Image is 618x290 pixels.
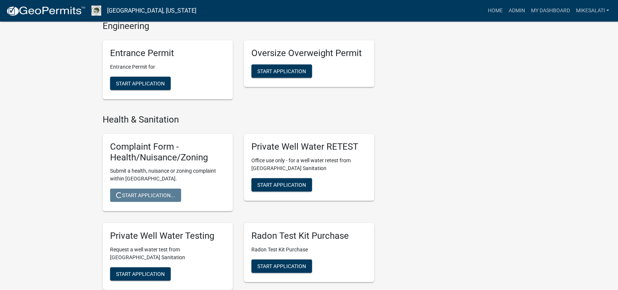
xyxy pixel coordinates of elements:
[251,141,367,152] h5: Private Well Water RETEST
[116,192,175,198] span: Start Application...
[505,4,528,18] a: Admin
[110,231,225,241] h5: Private Well Water Testing
[103,114,374,125] h4: Health & Sanitation
[116,271,165,277] span: Start Application
[110,48,225,59] h5: Entrance Permit
[110,189,181,202] button: Start Application...
[110,246,225,261] p: Request a well water test from [GEOGRAPHIC_DATA] Sanitation
[110,141,225,163] h5: Complaint Form - Health/Nuisance/Zoning
[251,246,367,254] p: Radon Test Kit Purchase
[528,4,573,18] a: My Dashboard
[573,4,612,18] a: MikeSalati
[107,4,196,17] a: [GEOGRAPHIC_DATA], [US_STATE]
[251,260,312,273] button: Start Application
[110,63,225,71] p: Entrance Permit for
[257,68,306,74] span: Start Application
[251,178,312,192] button: Start Application
[251,157,367,172] p: Office use only - for a well water retest from [GEOGRAPHIC_DATA] Sanitation
[257,263,306,269] span: Start Application
[110,267,171,281] button: Start Application
[251,65,312,78] button: Start Application
[91,6,101,16] img: Boone County, Iowa
[103,21,374,32] h4: Engineering
[110,77,171,90] button: Start Application
[110,167,225,183] p: Submit a health, nuisance or zoning complaint within [GEOGRAPHIC_DATA].
[251,48,367,59] h5: Oversize Overweight Permit
[116,81,165,87] span: Start Application
[251,231,367,241] h5: Radon Test Kit Purchase
[485,4,505,18] a: Home
[257,182,306,188] span: Start Application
